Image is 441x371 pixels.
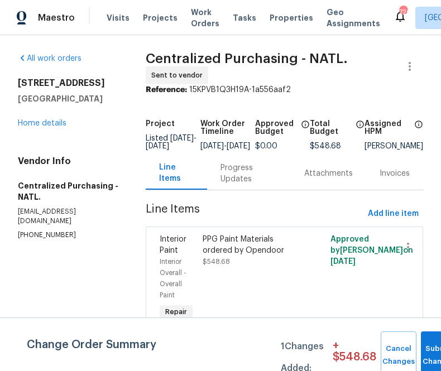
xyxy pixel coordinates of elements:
span: Sent to vendor [151,70,207,81]
h5: Assigned HPM [365,120,411,136]
button: Add line item [363,204,423,224]
b: Reference: [146,86,187,94]
div: PPG Paint Materials ordered by Opendoor [203,234,303,256]
span: $0.00 [255,142,277,150]
span: Interior Paint [160,235,186,254]
span: - [146,134,196,150]
span: Centralized Purchasing - NATL. [146,52,348,65]
p: [PHONE_NUMBER] [18,230,119,240]
span: Properties [270,12,313,23]
h2: [STREET_ADDRESS] [18,78,119,89]
div: Progress Updates [220,162,277,185]
span: Work Orders [191,7,219,29]
span: $548.68 [203,258,230,265]
span: The total cost of line items that have been proposed by Opendoor. This sum includes line items th... [356,120,365,142]
div: 726 [399,7,407,18]
a: Home details [18,119,66,127]
h5: Centralized Purchasing - NATL. [18,180,119,203]
h5: Project [146,120,175,128]
a: All work orders [18,55,82,62]
h5: [GEOGRAPHIC_DATA] [18,93,119,104]
span: Tasks [233,14,256,22]
div: Invoices [380,168,410,179]
span: Repair [161,306,191,317]
h5: Work Order Timeline [200,120,255,136]
span: [DATE] [200,142,224,150]
div: [PERSON_NAME] [365,142,423,150]
span: Geo Assignments [327,7,380,29]
h5: Total Budget [310,120,352,136]
span: [DATE] [170,134,194,142]
p: [EMAIL_ADDRESS][DOMAIN_NAME] [18,207,119,226]
span: Interior Overall - Overall Paint [160,258,186,298]
div: Attachments [304,168,353,179]
span: Projects [143,12,178,23]
span: Line Items [146,204,363,224]
div: Line Items [159,162,194,184]
span: Maestro [38,12,75,23]
h5: Approved Budget [255,120,298,136]
span: The hpm assigned to this work order. [414,120,423,142]
span: Visits [107,12,130,23]
span: [DATE] [227,142,250,150]
span: Cancel Changes [386,343,411,368]
span: Listed [146,134,196,150]
h4: Vendor Info [18,156,119,167]
span: [DATE] [330,258,356,266]
span: Add line item [368,207,419,221]
span: - [200,142,250,150]
span: [DATE] [146,142,169,150]
span: Approved by [PERSON_NAME] on [330,235,413,266]
div: 15KPVB1Q3H19A-1a556aaf2 [146,84,423,95]
span: The total cost of line items that have been approved by both Opendoor and the Trade Partner. This... [301,120,310,142]
span: $548.68 [310,142,341,150]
